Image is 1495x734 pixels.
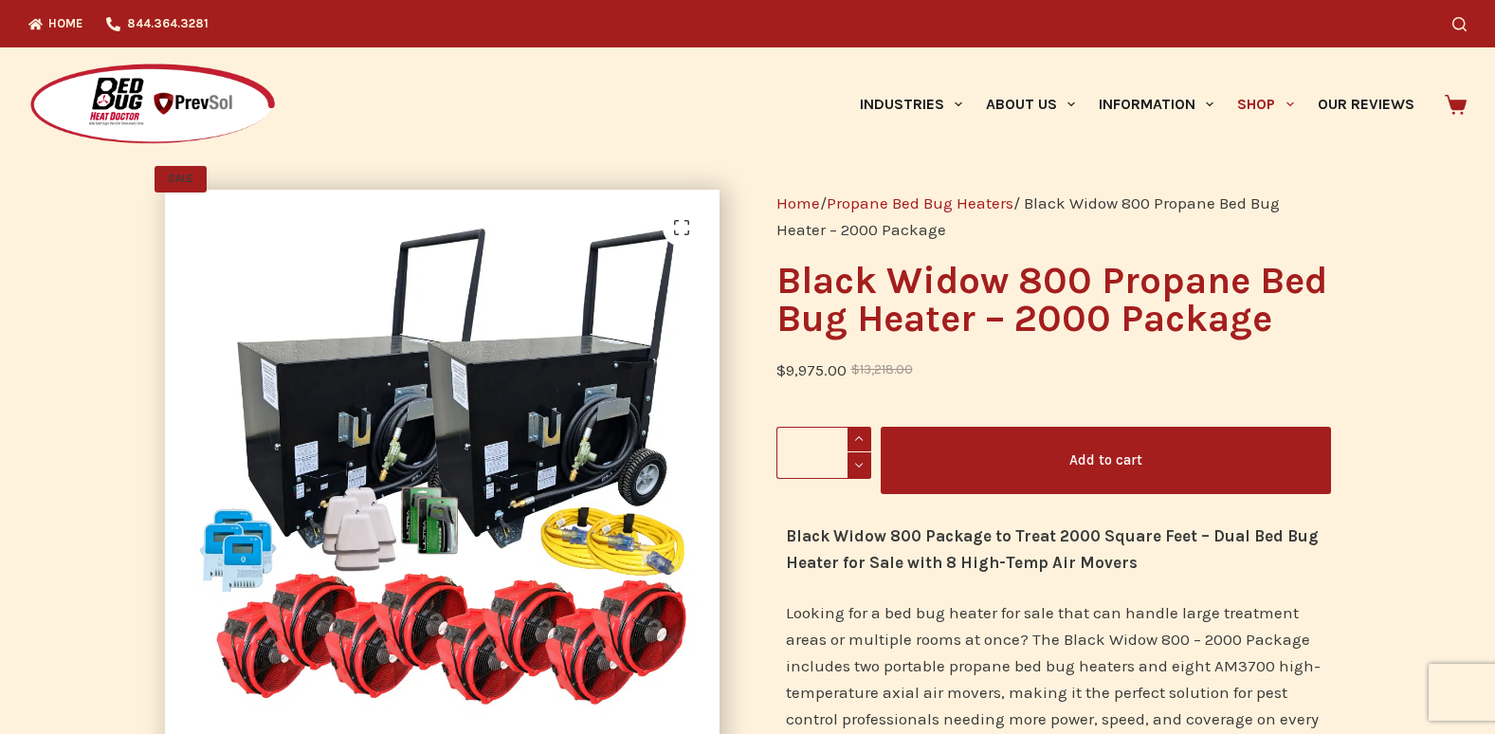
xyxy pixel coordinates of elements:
[1305,47,1426,161] a: Our Reviews
[851,362,860,376] span: $
[663,209,701,247] a: View full-screen image gallery
[1087,47,1226,161] a: Information
[974,47,1086,161] a: About Us
[786,526,1319,572] strong: Black Widow 800 Package to Treat 2000 Square Feet – Dual Bed Bug Heater for Sale with 8 High-Temp...
[776,427,871,479] input: Product quantity
[28,63,277,147] img: Prevsol/Bed Bug Heat Doctor
[848,47,974,161] a: Industries
[851,362,913,376] bdi: 13,218.00
[776,193,820,212] a: Home
[776,262,1331,338] h1: Black Widow 800 Propane Bed Bug Heater – 2000 Package
[155,166,207,193] span: SALE
[881,427,1331,494] button: Add to cart
[1226,47,1305,161] a: Shop
[827,193,1013,212] a: Propane Bed Bug Heaters
[776,360,786,379] span: $
[1452,17,1467,31] button: Search
[776,360,847,379] bdi: 9,975.00
[165,456,720,475] a: Black Widow 800 Propane Bed Bug Heater to treat 2,000 square feet
[776,190,1331,243] nav: Breadcrumb
[848,47,1426,161] nav: Primary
